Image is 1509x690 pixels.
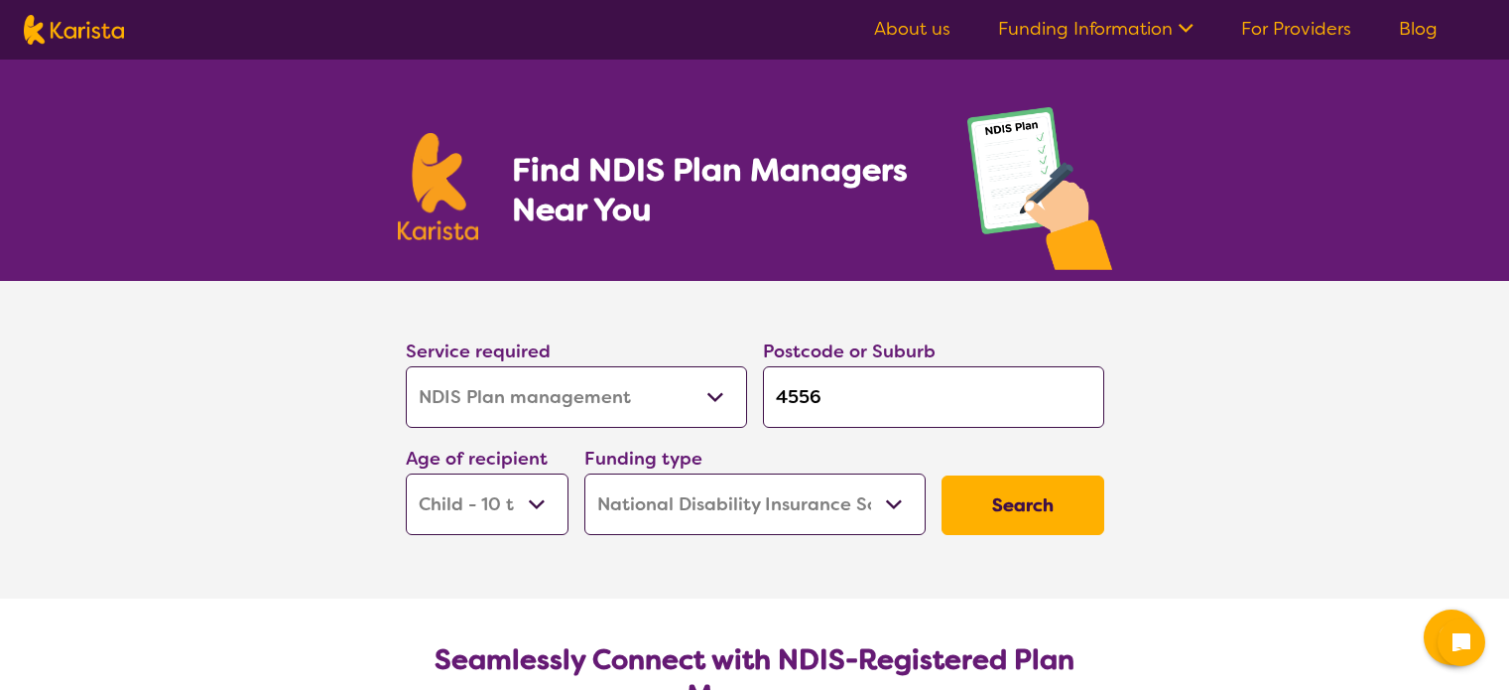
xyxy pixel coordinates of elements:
[967,107,1112,281] img: plan-management
[1424,610,1479,665] button: Channel Menu
[942,476,1104,535] button: Search
[512,150,927,229] h1: Find NDIS Plan Managers Near You
[763,366,1104,428] input: Type
[398,133,479,240] img: Karista logo
[763,340,936,363] label: Postcode or Suburb
[874,17,950,41] a: About us
[406,447,548,471] label: Age of recipient
[584,447,702,471] label: Funding type
[998,17,1194,41] a: Funding Information
[24,15,124,45] img: Karista logo
[406,340,551,363] label: Service required
[1399,17,1438,41] a: Blog
[1241,17,1351,41] a: For Providers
